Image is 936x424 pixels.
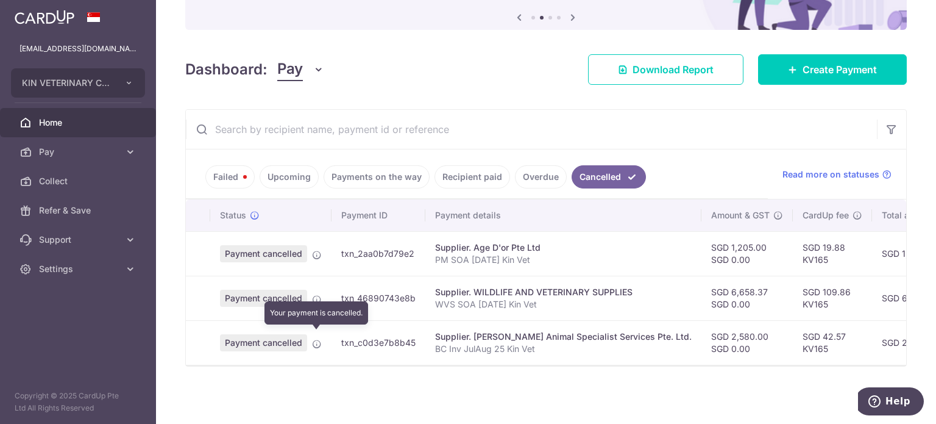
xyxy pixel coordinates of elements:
[803,209,849,221] span: CardUp fee
[205,165,255,189] a: Failed
[793,276,872,320] td: SGD 109.86 KV165
[633,62,714,77] span: Download Report
[572,165,646,189] a: Cancelled
[435,254,692,266] p: PM SOA [DATE] Kin Vet
[220,290,307,307] span: Payment cancelled
[793,320,872,365] td: SGD 42.57 KV165
[277,58,324,81] button: Pay
[185,59,268,81] h4: Dashboard:
[324,165,430,189] a: Payments on the way
[435,298,692,311] p: WVS SOA [DATE] Kin Vet
[220,245,307,262] span: Payment cancelled
[435,331,692,343] div: Supplier. [PERSON_NAME] Animal Specialist Services Pte. Ltd.
[22,77,112,89] span: KIN VETERINARY CLINIC PTE. LTD.
[882,209,922,221] span: Total amt.
[701,231,793,276] td: SGD 1,205.00 SGD 0.00
[331,276,425,320] td: txn_46890743e8b
[39,117,119,129] span: Home
[793,231,872,276] td: SGD 19.88 KV165
[701,320,793,365] td: SGD 2,580.00 SGD 0.00
[220,209,246,221] span: Status
[39,204,119,217] span: Refer & Save
[260,165,319,189] a: Upcoming
[11,68,145,98] button: KIN VETERINARY CLINIC PTE. LTD.
[711,209,770,221] span: Amount & GST
[858,387,924,418] iframe: Opens a widget where you can find more information
[758,54,907,85] a: Create Payment
[186,110,877,149] input: Search by recipient name, payment id or reference
[435,343,692,355] p: BC Inv JulAug 25 Kin Vet
[435,286,692,298] div: Supplier. WILDLIFE AND VETERINARY SUPPLIES
[39,175,119,187] span: Collect
[277,58,303,81] span: Pay
[19,43,136,55] p: [EMAIL_ADDRESS][DOMAIN_NAME]
[331,231,425,276] td: txn_2aa0b7d79e2
[331,199,425,231] th: Payment ID
[588,54,743,85] a: Download Report
[435,242,692,254] div: Supplier. Age D'or Pte Ltd
[782,168,892,181] a: Read more on statuses
[39,146,119,158] span: Pay
[701,276,793,320] td: SGD 6,658.37 SGD 0.00
[39,263,119,275] span: Settings
[803,62,877,77] span: Create Payment
[782,168,879,181] span: Read more on statuses
[425,199,701,231] th: Payment details
[331,320,425,365] td: txn_c0d3e7b8b45
[15,10,74,24] img: CardUp
[220,334,307,351] span: Payment cancelled
[39,234,119,246] span: Support
[515,165,567,189] a: Overdue
[434,165,510,189] a: Recipient paid
[264,301,368,325] div: Your payment is cancelled.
